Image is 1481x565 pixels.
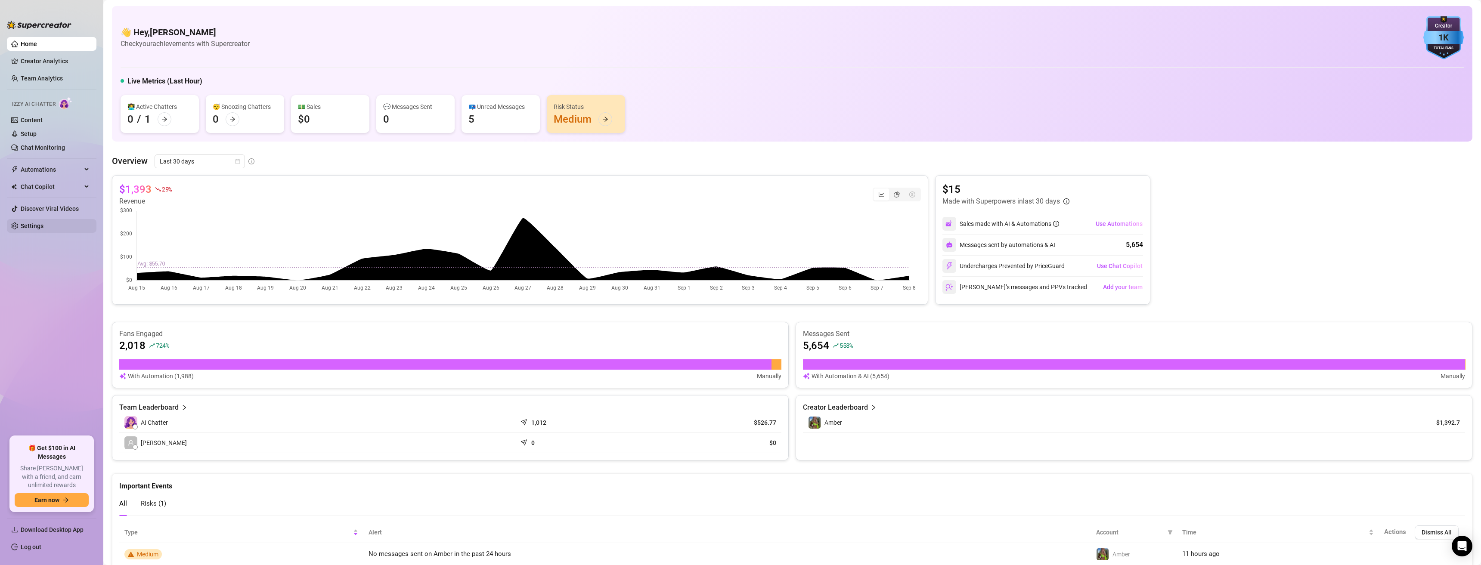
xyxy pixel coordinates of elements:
[521,417,529,426] span: send
[298,112,310,126] div: $0
[21,180,82,194] span: Chat Copilot
[824,419,842,426] span: Amber
[1103,280,1143,294] button: Add your team
[909,191,915,198] span: dollar-circle
[119,522,363,543] th: Type
[1423,46,1464,51] div: Total Fans
[812,371,889,381] article: With Automation & AI (5,654)
[21,526,84,533] span: Download Desktop App
[127,76,202,86] h5: Live Metrics (Last Hour)
[383,112,389,126] div: 0
[521,437,529,446] span: send
[1126,240,1143,250] div: 5,654
[119,474,1465,491] div: Important Events
[1096,220,1143,227] span: Use Automations
[124,416,137,429] img: izzy-ai-chatter-avatar-DDCN_rTZ.svg
[119,182,152,196] article: $1,393
[1112,551,1130,558] span: Amber
[383,102,448,111] div: 💬 Messages Sent
[654,418,776,427] article: $526.77
[15,444,89,461] span: 🎁 Get $100 in AI Messages
[945,262,953,270] img: svg%3e
[554,102,618,111] div: Risk Status
[119,402,179,413] article: Team Leaderboard
[128,551,134,557] span: warning
[1053,221,1059,227] span: info-circle
[127,102,192,111] div: 👩‍💻 Active Chatters
[1182,550,1220,558] span: 11 hours ago
[119,329,781,339] article: Fans Engaged
[960,219,1059,228] div: Sales made with AI & Automations
[121,26,250,38] h4: 👋 Hey, [PERSON_NAME]
[248,158,254,164] span: info-circle
[369,550,511,558] span: No messages sent on Amber in the past 24 hours
[803,402,868,413] article: Creator Leaderboard
[137,551,158,558] span: Medium
[1421,418,1460,427] article: $1,392.7
[21,222,43,229] a: Settings
[1441,371,1465,381] article: Manually
[149,343,155,349] span: rise
[21,144,65,151] a: Chat Monitoring
[162,185,172,193] span: 29 %
[1423,31,1464,44] div: 1K
[1415,525,1459,539] button: Dismiss All
[181,402,187,413] span: right
[11,184,17,190] img: Chat Copilot
[1423,16,1464,59] img: blue-badge-DgoSNQY1.svg
[213,102,277,111] div: 😴 Snoozing Chatters
[21,117,43,123] a: Content
[1182,528,1367,537] span: Time
[21,54,90,68] a: Creator Analytics
[942,182,1069,196] article: $15
[141,500,166,507] span: Risks ( 1 )
[21,543,41,550] a: Log out
[21,205,79,212] a: Discover Viral Videos
[803,329,1465,339] article: Messages Sent
[128,440,134,446] span: user
[1063,198,1069,204] span: info-circle
[1103,284,1143,290] span: Add your team
[946,241,953,248] img: svg%3e
[141,418,168,427] span: AI Chatter
[121,38,250,49] article: Check your achievements with Supercreator
[7,21,71,29] img: logo-BBDzfeDw.svg
[15,464,89,490] span: Share [PERSON_NAME] with a friend, and earn unlimited rewards
[757,371,781,381] article: Manually
[945,283,953,291] img: svg%3e
[1096,528,1164,537] span: Account
[531,418,546,427] article: 1,012
[21,40,37,47] a: Home
[298,102,363,111] div: 💵 Sales
[1177,522,1379,543] th: Time
[654,438,776,447] article: $0
[942,259,1065,273] div: Undercharges Prevented by PriceGuard
[21,130,37,137] a: Setup
[11,166,18,173] span: thunderbolt
[1097,548,1109,560] img: Amber
[213,112,219,126] div: 0
[840,341,853,349] span: 558 %
[160,155,240,168] span: Last 30 days
[1097,259,1143,273] button: Use Chat Copilot
[1166,526,1174,539] span: filter
[602,116,608,122] span: arrow-right
[809,417,821,429] img: Amber
[124,528,351,537] span: Type
[1384,528,1406,536] span: Actions
[873,188,921,201] div: segmented control
[21,163,82,176] span: Automations
[833,343,839,349] span: rise
[145,112,151,126] div: 1
[128,371,194,381] article: With Automation (1,988)
[878,191,884,198] span: line-chart
[1097,262,1143,269] span: Use Chat Copilot
[871,402,877,413] span: right
[1168,530,1173,535] span: filter
[363,522,1091,543] th: Alert
[1452,536,1472,556] div: Open Intercom Messenger
[803,371,810,381] img: svg%3e
[894,191,900,198] span: pie-chart
[119,371,126,381] img: svg%3e
[229,116,235,122] span: arrow-right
